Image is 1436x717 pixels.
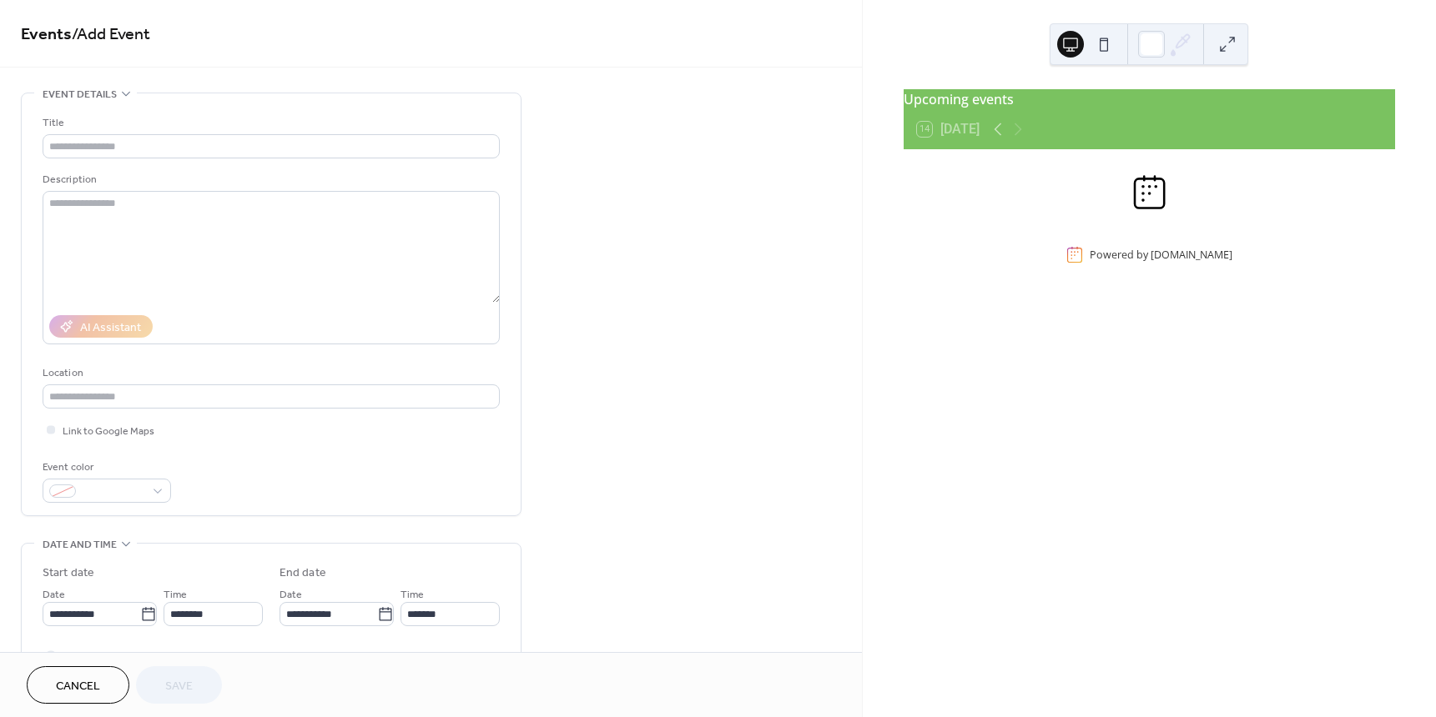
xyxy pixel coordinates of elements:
[43,536,117,554] span: Date and time
[63,423,154,440] span: Link to Google Maps
[280,586,302,604] span: Date
[43,586,65,604] span: Date
[904,89,1395,109] div: Upcoming events
[164,586,187,604] span: Time
[63,648,92,665] span: All day
[43,86,117,103] span: Event details
[21,18,72,51] a: Events
[280,564,326,582] div: End date
[72,18,150,51] span: / Add Event
[43,114,496,132] div: Title
[27,666,129,704] button: Cancel
[43,564,94,582] div: Start date
[56,678,100,695] span: Cancel
[43,364,496,382] div: Location
[1151,248,1232,262] a: [DOMAIN_NAME]
[43,459,168,476] div: Event color
[43,171,496,188] div: Description
[1090,248,1232,262] div: Powered by
[401,586,424,604] span: Time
